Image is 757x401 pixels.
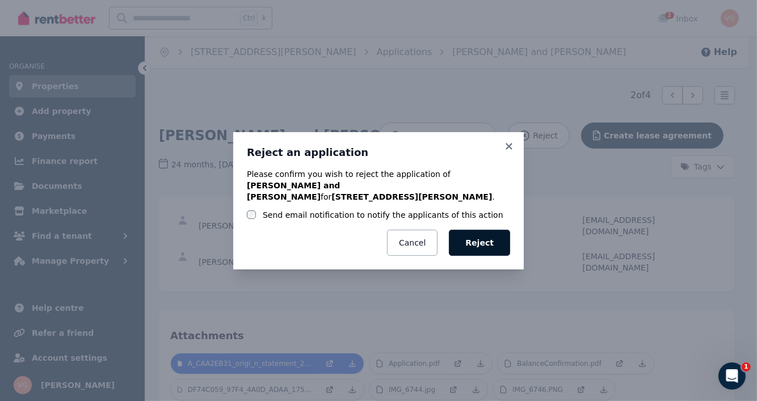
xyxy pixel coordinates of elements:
[331,192,492,201] b: [STREET_ADDRESS][PERSON_NAME]
[449,230,510,256] button: Reject
[247,168,510,202] p: Please confirm you wish to reject the application of for .
[718,362,746,390] iframe: Intercom live chat
[247,146,510,159] h3: Reject an application
[742,362,751,372] span: 1
[247,181,340,201] b: [PERSON_NAME] and [PERSON_NAME]
[263,209,503,221] label: Send email notification to notify the applicants of this action
[387,230,438,256] button: Cancel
